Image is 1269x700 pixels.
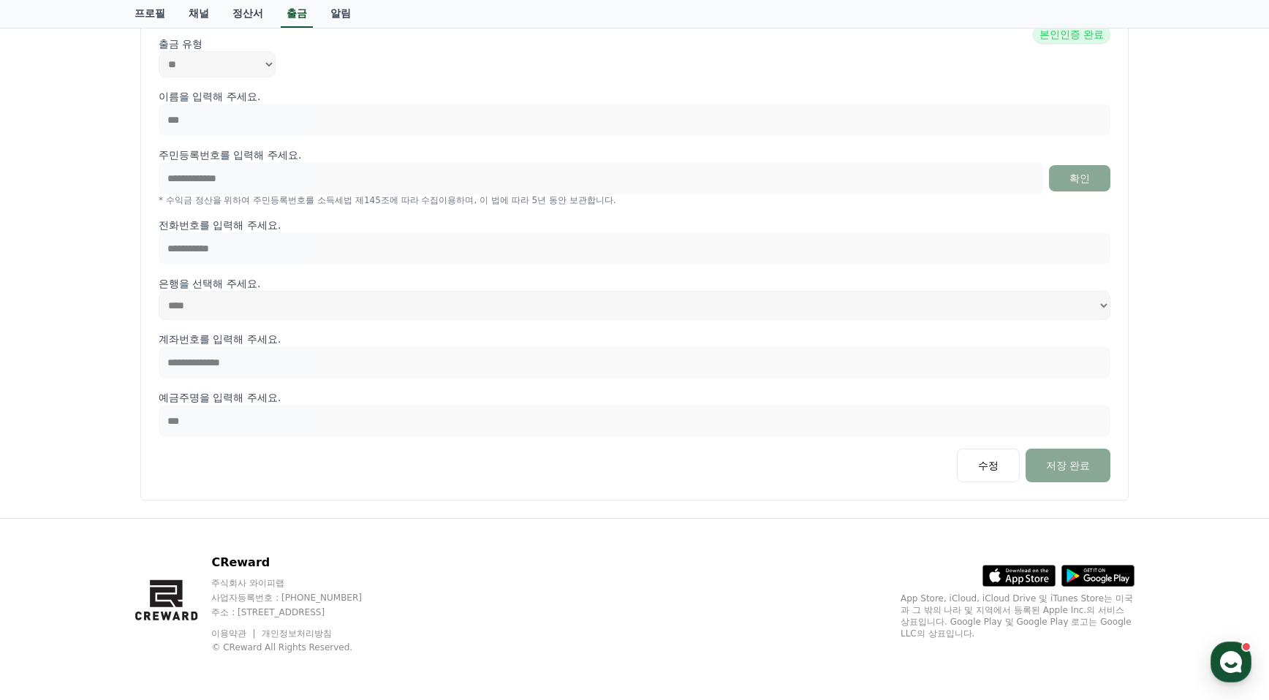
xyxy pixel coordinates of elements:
p: 예금주명을 입력해 주세요. [159,390,1110,405]
p: 사업자등록번호 : [PHONE_NUMBER] [211,592,390,604]
a: 개인정보처리방침 [262,628,332,639]
p: * 수익금 정산을 위하여 주민등록번호를 소득세법 제145조에 따라 수집이용하며, 이 법에 따라 5년 동안 보관합니다. [159,194,1110,206]
span: 설정 [226,485,243,497]
a: 대화 [96,463,189,500]
p: 전화번호를 입력해 주세요. [159,218,1110,232]
p: 주소 : [STREET_ADDRESS] [211,606,390,618]
p: CReward [211,554,390,571]
button: 저장 완료 [1026,449,1110,482]
a: 이용약관 [211,628,257,639]
p: 계좌번호를 입력해 주세요. [159,332,1110,346]
span: 홈 [46,485,55,497]
span: 대화 [134,486,151,498]
p: 이름을 입력해 주세요. [159,89,1110,104]
p: 은행을 선택해 주세요. [159,276,1110,291]
p: © CReward All Rights Reserved. [211,642,390,653]
a: 설정 [189,463,281,500]
p: App Store, iCloud, iCloud Drive 및 iTunes Store는 미국과 그 밖의 나라 및 지역에서 등록된 Apple Inc.의 서비스 상표입니다. Goo... [901,593,1134,639]
p: 주민등록번호를 입력해 주세요. [159,148,301,162]
p: 주식회사 와이피랩 [211,577,390,589]
span: 본인인증 완료 [1033,25,1110,44]
a: 홈 [4,463,96,500]
button: 수정 [957,449,1020,482]
button: 확인 [1049,165,1110,191]
p: 출금 유형 [159,37,1110,51]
